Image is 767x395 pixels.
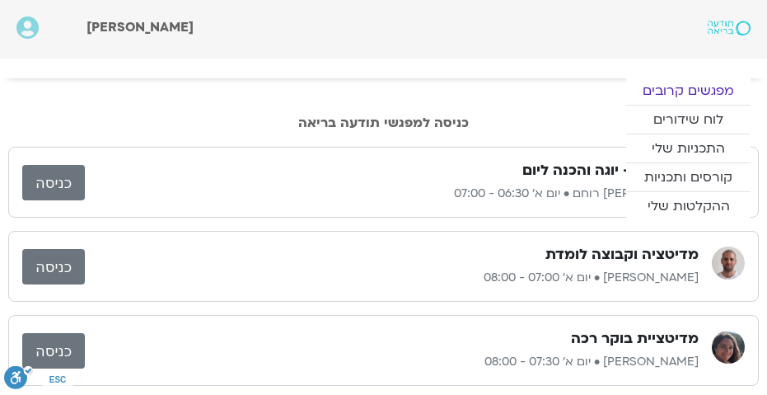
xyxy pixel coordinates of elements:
[22,249,85,284] a: כניסה
[85,268,699,288] p: [PERSON_NAME] • יום א׳ 07:00 - 08:00
[712,247,745,280] img: דקל קנטי
[87,18,194,36] span: [PERSON_NAME]
[85,352,699,372] p: [PERSON_NAME] • יום א׳ 07:30 - 08:00
[522,161,699,181] h3: בוקר עדין – יוגה והכנה ליום
[22,165,85,200] a: כניסה
[626,163,751,191] a: קורסים ותכניות
[712,331,745,364] img: קרן גל
[85,184,699,204] p: [PERSON_NAME] רוחם • יום א׳ 06:30 - 07:00
[626,106,751,134] a: לוח שידורים
[8,115,759,130] h2: כניסה למפגשי תודעה בריאה
[571,329,699,349] h3: מדיטציית בוקר רכה
[22,333,85,369] a: כניסה
[626,192,751,220] a: ההקלטות שלי
[626,77,751,105] a: מפגשים קרובים
[626,134,751,162] a: התכניות שלי
[545,245,699,265] h3: מדיטציה וקבוצה לומדת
